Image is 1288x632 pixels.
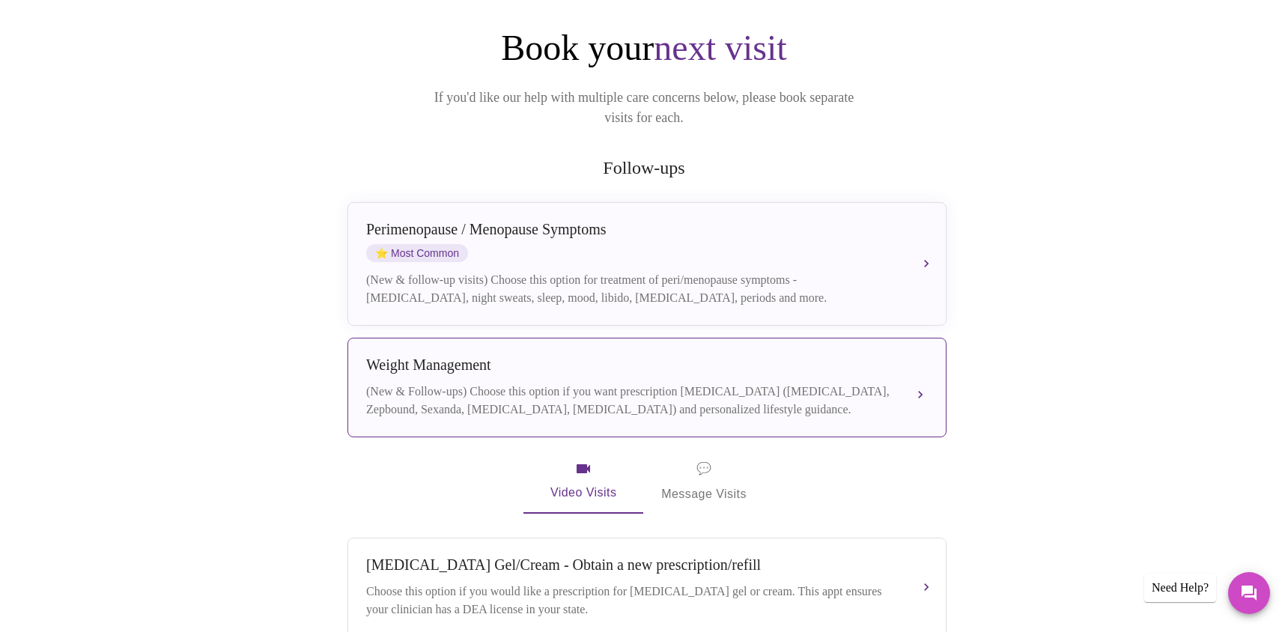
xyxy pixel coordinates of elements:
[366,583,898,619] div: Choose this option if you would like a prescription for [MEDICAL_DATA] gel or cream. This appt en...
[366,244,468,262] span: Most Common
[366,356,898,374] div: Weight Management
[366,383,898,419] div: (New & Follow-ups) Choose this option if you want prescription [MEDICAL_DATA] ([MEDICAL_DATA], Ze...
[696,458,711,479] span: message
[344,158,944,178] h2: Follow-ups
[366,221,898,238] div: Perimenopause / Menopause Symptoms
[654,28,786,67] span: next visit
[375,247,388,259] span: star
[541,460,625,503] span: Video Visits
[1228,572,1270,614] button: Messages
[347,202,947,326] button: Perimenopause / Menopause SymptomsstarMost Common(New & follow-up visits) Choose this option for ...
[344,26,944,70] h1: Book your
[661,458,747,505] span: Message Visits
[366,271,898,307] div: (New & follow-up visits) Choose this option for treatment of peri/menopause symptoms - [MEDICAL_D...
[366,556,898,574] div: [MEDICAL_DATA] Gel/Cream - Obtain a new prescription/refill
[1144,574,1216,602] div: Need Help?
[347,338,947,437] button: Weight Management(New & Follow-ups) Choose this option if you want prescription [MEDICAL_DATA] ([...
[413,88,875,128] p: If you'd like our help with multiple care concerns below, please book separate visits for each.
